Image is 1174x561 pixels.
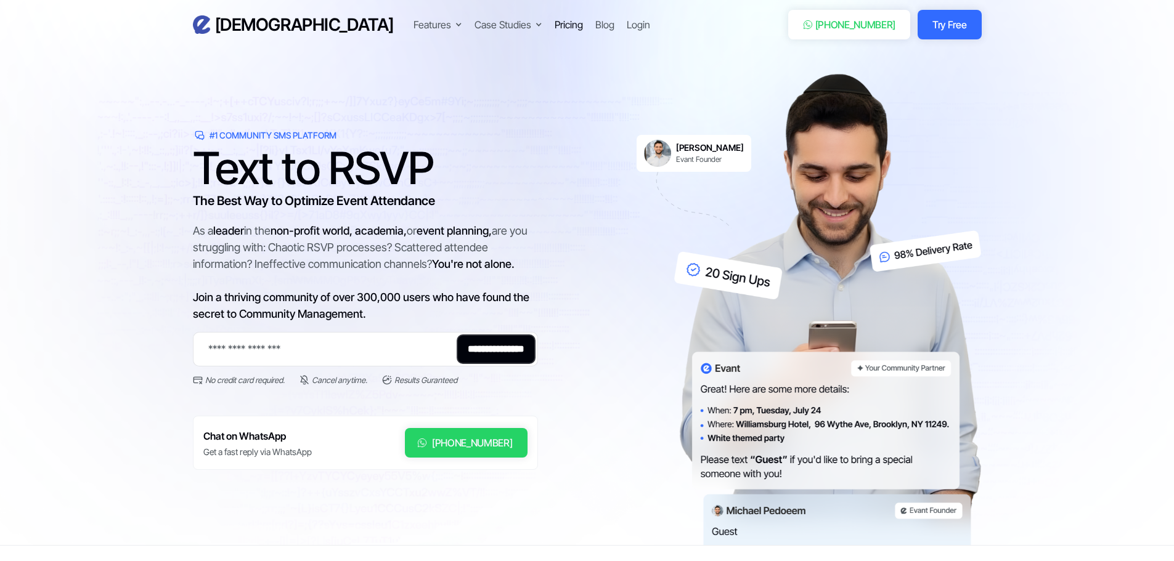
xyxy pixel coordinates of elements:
a: Login [627,17,650,32]
span: You're not alone. [432,257,515,270]
div: As a in the or are you struggling with: Chaotic RSVP processes? Scattered attendee information? I... [193,222,538,322]
div: Cancel anytime. [312,374,367,386]
h6: Chat on WhatsApp [203,428,312,445]
h3: [DEMOGRAPHIC_DATA] [215,14,394,36]
div: Features [414,17,462,32]
span: leader [213,224,244,237]
a: [PERSON_NAME]Evant Founder [637,135,751,172]
div: Get a fast reply via WhatsApp [203,446,312,458]
span: event planning, [417,224,492,237]
a: Pricing [555,17,583,32]
div: No credit card required. [205,374,285,386]
h3: The Best Way to Optimize Event Attendance [193,192,538,210]
h1: Text to RSVP [193,150,538,187]
div: Results Guranteed [394,374,457,386]
div: Features [414,17,451,32]
a: Try Free [918,10,981,39]
a: home [193,14,394,36]
div: Evant Founder [676,155,744,164]
div: Case Studies [475,17,531,32]
h6: [PERSON_NAME] [676,142,744,153]
a: [PHONE_NUMBER] [405,428,528,458]
div: Case Studies [475,17,542,32]
form: Email Form 2 [193,332,538,386]
span: non-profit world, academia, [271,224,407,237]
span: Join a thriving community of over 300,000 users who have found the secret to Community Management. [193,291,529,320]
a: [PHONE_NUMBER] [788,10,911,39]
div: [PHONE_NUMBER] [432,435,513,450]
div: [PHONE_NUMBER] [815,17,896,32]
div: #1 Community SMS Platform [210,129,336,142]
a: Blog [595,17,614,32]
